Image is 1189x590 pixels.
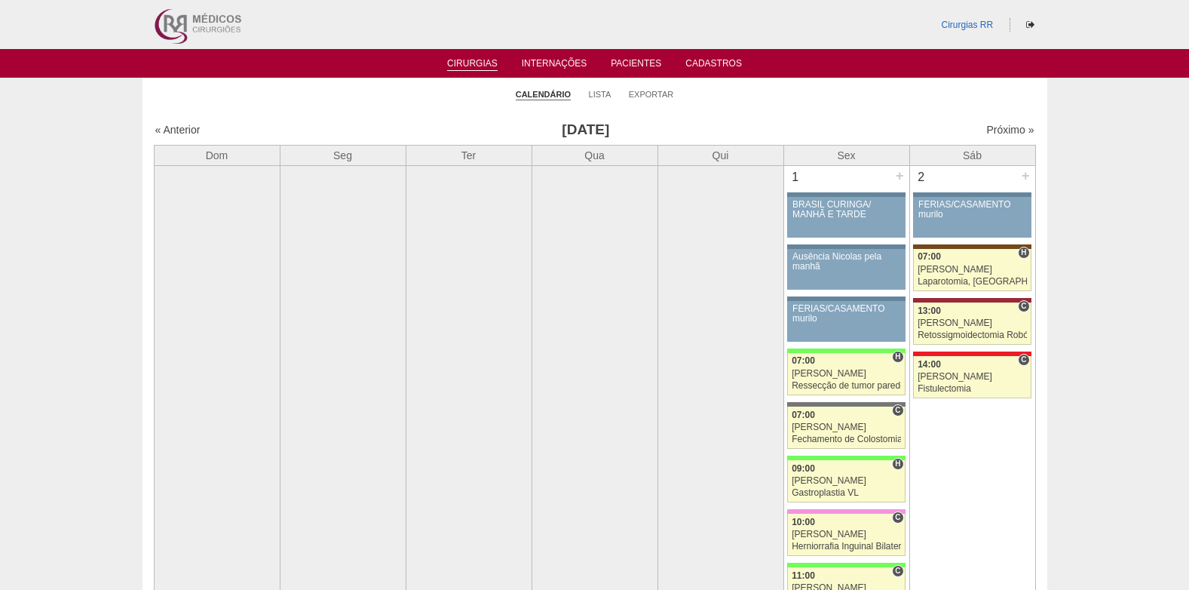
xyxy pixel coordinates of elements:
[918,384,1027,394] div: Fistulectomia
[1026,20,1034,29] i: Sair
[892,458,903,470] span: Hospital
[909,145,1035,165] th: Sáb
[918,306,941,316] span: 13:00
[913,192,1031,197] div: Key: Aviso
[918,251,941,262] span: 07:00
[918,372,1027,382] div: [PERSON_NAME]
[792,252,900,272] div: Ausência Nicolas pela manhã
[918,359,941,370] span: 14:00
[787,514,905,556] a: C 10:00 [PERSON_NAME] Herniorrafia Inguinal Bilateral
[787,563,905,567] div: Key: Brasil
[522,58,587,73] a: Internações
[787,249,905,290] a: Ausência Nicolas pela manhã
[787,192,905,197] div: Key: Aviso
[918,330,1027,340] div: Retossigmoidectomia Robótica
[913,197,1031,238] a: FÉRIAS/CASAMENTO murilo
[792,304,900,324] div: FÉRIAS/CASAMENTO murilo
[406,145,532,165] th: Ter
[918,200,1026,220] div: FÉRIAS/CASAMENTO murilo
[892,351,903,363] span: Hospital
[787,407,905,449] a: C 07:00 [PERSON_NAME] Fechamento de Colostomia ou Enterostomia
[685,58,742,73] a: Cadastros
[792,463,815,474] span: 09:00
[792,423,901,432] div: [PERSON_NAME]
[1018,300,1029,312] span: Consultório
[1018,247,1029,259] span: Hospital
[792,410,815,420] span: 07:00
[155,124,201,136] a: « Anterior
[1018,354,1029,366] span: Consultório
[792,435,901,444] div: Fechamento de Colostomia ou Enterostomia
[792,381,901,391] div: Ressecção de tumor parede abdominal pélvica
[792,570,815,581] span: 11:00
[913,352,1031,356] div: Key: Assunção
[280,145,406,165] th: Seg
[783,145,909,165] th: Sex
[787,349,905,353] div: Key: Brasil
[913,356,1031,398] a: C 14:00 [PERSON_NAME] Fistulectomia
[611,58,661,73] a: Pacientes
[893,166,906,186] div: +
[792,530,901,539] div: [PERSON_NAME]
[366,119,805,141] h3: [DATE]
[792,355,815,366] span: 07:00
[447,58,498,71] a: Cirurgias
[629,89,674,100] a: Exportar
[787,244,905,249] div: Key: Aviso
[657,145,783,165] th: Qui
[792,517,815,527] span: 10:00
[787,353,905,395] a: H 07:00 [PERSON_NAME] Ressecção de tumor parede abdominal pélvica
[913,303,1031,345] a: C 13:00 [PERSON_NAME] Retossigmoidectomia Robótica
[787,456,905,460] div: Key: Brasil
[892,404,903,416] span: Consultório
[787,301,905,342] a: FÉRIAS/CASAMENTO murilo
[941,20,993,30] a: Cirurgias RR
[787,509,905,514] div: Key: Albert Einstein
[532,145,657,165] th: Qua
[516,89,571,100] a: Calendário
[792,369,901,379] div: [PERSON_NAME]
[918,277,1027,287] div: Laparotomia, [GEOGRAPHIC_DATA], Drenagem, Bridas
[1019,166,1032,186] div: +
[787,297,905,301] div: Key: Aviso
[913,298,1031,303] div: Key: Sírio Libanês
[910,166,933,189] div: 2
[787,402,905,407] div: Key: Santa Catarina
[913,249,1031,291] a: H 07:00 [PERSON_NAME] Laparotomia, [GEOGRAPHIC_DATA], Drenagem, Bridas
[918,265,1027,275] div: [PERSON_NAME]
[792,200,900,220] div: BRASIL CURINGA/ MANHÃ E TARDE
[918,318,1027,328] div: [PERSON_NAME]
[792,476,901,486] div: [PERSON_NAME]
[589,89,611,100] a: Lista
[787,460,905,502] a: H 09:00 [PERSON_NAME] Gastroplastia VL
[792,542,901,552] div: Herniorrafia Inguinal Bilateral
[792,488,901,498] div: Gastroplastia VL
[784,166,807,189] div: 1
[986,124,1034,136] a: Próximo »
[913,244,1031,249] div: Key: Santa Joana
[154,145,280,165] th: Dom
[892,512,903,524] span: Consultório
[892,565,903,577] span: Consultório
[787,197,905,238] a: BRASIL CURINGA/ MANHÃ E TARDE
